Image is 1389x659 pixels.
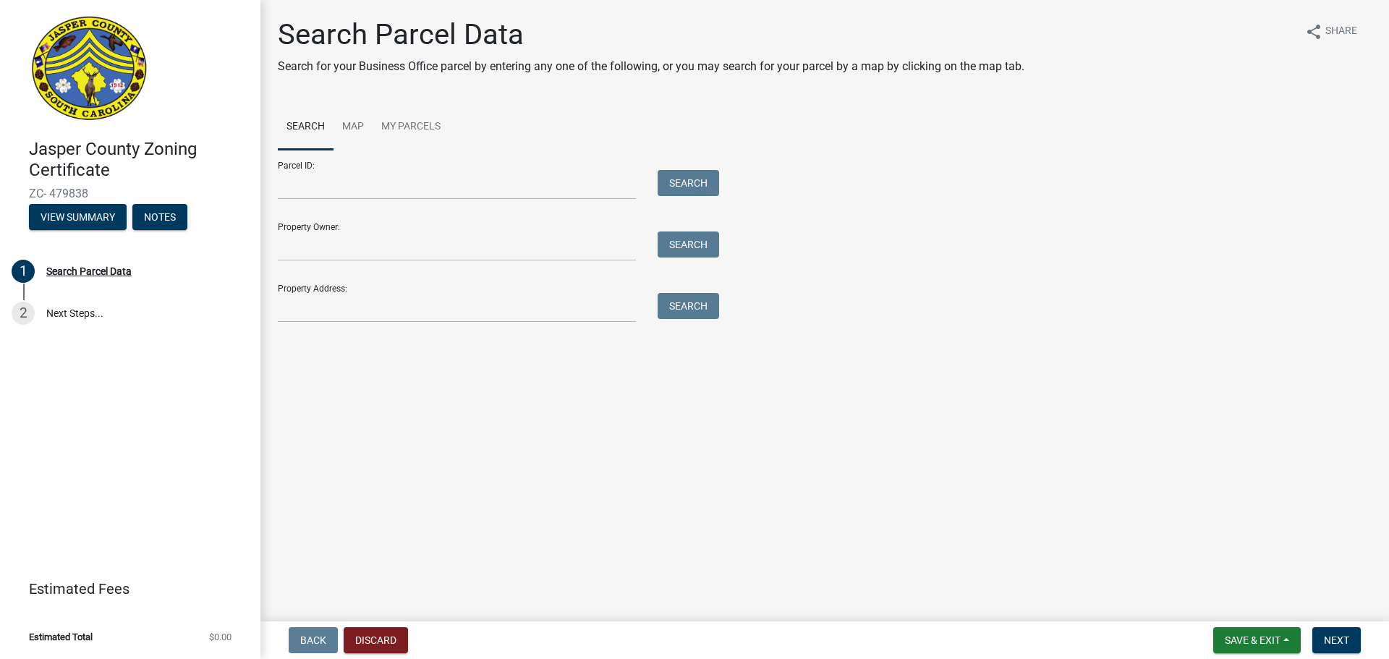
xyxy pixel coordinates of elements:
[1325,23,1357,41] span: Share
[278,104,334,150] a: Search
[132,204,187,230] button: Notes
[46,266,132,276] div: Search Parcel Data
[1312,627,1361,653] button: Next
[658,170,719,196] button: Search
[289,627,338,653] button: Back
[29,212,127,224] wm-modal-confirm: Summary
[132,212,187,224] wm-modal-confirm: Notes
[658,293,719,319] button: Search
[29,204,127,230] button: View Summary
[278,17,1024,52] h1: Search Parcel Data
[344,627,408,653] button: Discard
[1305,23,1322,41] i: share
[12,260,35,283] div: 1
[1225,634,1280,646] span: Save & Exit
[1324,634,1349,646] span: Next
[209,632,231,642] span: $0.00
[29,632,93,642] span: Estimated Total
[12,574,237,603] a: Estimated Fees
[658,231,719,258] button: Search
[29,15,150,124] img: Jasper County, South Carolina
[278,58,1024,75] p: Search for your Business Office parcel by entering any one of the following, or you may search fo...
[29,187,231,200] span: ZC- 479838
[1294,17,1369,46] button: shareShare
[29,139,249,181] h4: Jasper County Zoning Certificate
[1213,627,1301,653] button: Save & Exit
[300,634,326,646] span: Back
[334,104,373,150] a: Map
[373,104,449,150] a: My Parcels
[12,302,35,325] div: 2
